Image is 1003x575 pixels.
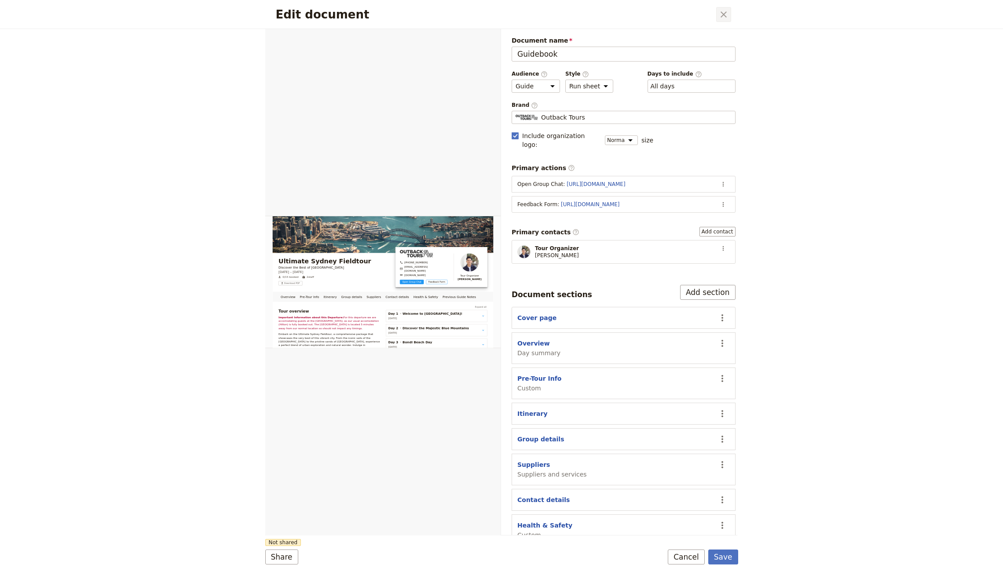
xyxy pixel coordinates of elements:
[322,136,439,145] a: outbacktours.com
[568,164,575,171] span: ​
[561,201,619,207] a: [URL][DOMAIN_NAME]
[517,245,531,258] img: Profile
[512,80,560,93] select: Audience​
[265,550,298,564] button: Share
[32,180,77,205] a: Overview
[567,181,625,187] a: [URL][DOMAIN_NAME]
[715,492,730,507] button: Actions
[517,495,570,504] button: Contact details
[517,384,561,393] span: Custom
[517,374,561,383] button: Pre-Tour Info
[294,297,526,318] button: Day 3Bondi Beach Day[DATE]
[512,102,736,109] span: Brand
[517,409,548,418] button: Itinerary
[517,201,713,208] div: Feedback Form :
[715,310,730,325] button: Actions
[717,242,730,255] button: Actions
[384,152,436,163] a: Feedback Form
[45,157,83,164] span: Download PDF
[699,227,736,237] button: Primary contacts​
[715,432,730,447] button: Actions
[541,113,585,122] span: Outback Tours
[715,336,730,351] button: Actions
[512,228,579,237] span: Primary contacts
[517,521,572,530] button: Health & Safety
[419,180,509,205] a: Previous Guide Notes
[294,309,315,317] span: [DATE]
[329,228,472,239] span: Welcome to [GEOGRAPHIC_DATA]!
[641,136,653,145] span: size
[517,181,713,188] div: Open Group Chat :
[294,262,526,284] button: Day 2Discover the Majestic Blue Mountains[DATE]
[512,289,592,300] div: Document sections
[512,36,736,45] span: Document name
[517,470,587,479] span: Suppliers and services
[572,229,579,236] span: ​
[176,180,237,205] a: Group details
[467,89,511,133] img: Profile
[535,245,579,252] span: Tour Organizer
[460,146,517,155] span: [PERSON_NAME]
[541,71,548,77] span: ​
[294,228,318,239] span: Day 1
[651,82,675,91] button: Days to include​Clear input
[349,180,419,205] a: Health & Safety
[715,371,730,386] button: Actions
[265,539,301,546] span: Not shared
[512,70,560,78] span: Audience
[695,71,702,77] span: ​
[522,131,600,149] span: Include organization logo :
[708,550,738,564] button: Save
[715,457,730,472] button: Actions
[517,349,560,357] span: Day summary
[333,106,389,115] span: [PHONE_NUMBER]
[715,406,730,421] button: Actions
[276,8,714,21] h2: Edit document
[565,80,613,93] select: Style​
[517,460,550,469] button: Suppliers
[322,106,439,115] a: +61231 123 123
[294,241,315,248] span: [DATE]
[535,252,579,259] span: [PERSON_NAME]
[32,128,91,138] span: [DATE] – [DATE]
[716,7,731,22] button: Close dialog
[516,115,538,120] img: Profile
[460,138,517,147] span: Tour Organizer
[32,238,187,245] strong: Important Information about this Departure:
[517,313,556,322] button: Cover page
[282,180,349,205] a: Contact details
[717,198,730,211] button: Actions
[517,435,564,444] button: Group details
[582,71,589,77] span: ​
[512,164,575,172] span: Primary actions
[517,339,550,348] button: Overview
[237,180,282,205] a: Suppliers
[294,297,318,307] span: Day 3
[77,180,134,205] a: Pre-Tour Info
[333,136,384,145] span: [DOMAIN_NAME]
[715,518,730,533] button: Actions
[134,180,176,205] a: Itinerary
[333,117,439,135] span: [EMAIL_ADDRESS][DOMAIN_NAME]
[294,228,526,249] button: Day 1Welcome to [GEOGRAPHIC_DATA]![DATE]
[531,102,538,108] span: ​
[329,297,399,307] span: Bondi Beach Day
[322,117,439,135] a: testinbox+sales@fieldbook.com
[99,141,117,150] span: 2 staff
[499,213,531,222] button: Expand all
[294,275,315,282] span: [DATE]
[668,550,705,564] button: Cancel
[605,135,638,145] select: size
[680,285,736,300] button: Add section
[329,262,487,273] span: Discover the Majestic Blue Mountains
[41,141,80,150] span: 0/15 booked
[32,118,253,128] p: Discover the Best of [GEOGRAPHIC_DATA]
[32,155,89,166] button: ​Download PDF
[512,47,736,62] input: Document name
